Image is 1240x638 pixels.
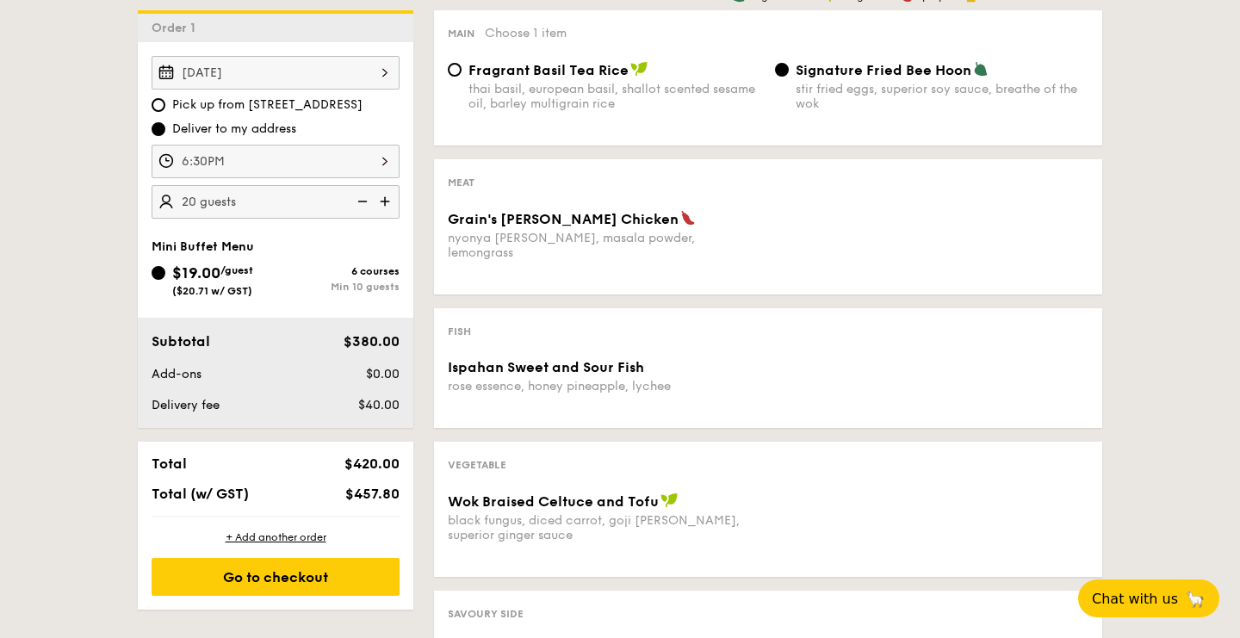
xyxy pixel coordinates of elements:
[348,185,374,218] img: icon-reduce.1d2dbef1.svg
[448,379,761,393] div: rose essence, honey pineapple, lychee
[448,325,471,338] span: Fish
[152,145,400,178] input: Event time
[448,493,659,510] span: Wok Braised Celtuce and Tofu
[276,281,400,293] div: Min 10 guests
[468,82,761,111] div: thai basil, european basil, shallot scented sesame oil, barley multigrain rice
[152,530,400,544] div: + Add another order
[448,359,644,375] span: Ispahan Sweet and Sour Fish
[152,185,400,219] input: Number of guests
[358,398,400,412] span: $40.00
[448,28,474,40] span: Main
[152,266,165,280] input: $19.00/guest($20.71 w/ GST)6 coursesMin 10 guests
[366,367,400,381] span: $0.00
[344,455,400,472] span: $420.00
[448,231,761,260] div: nyonya [PERSON_NAME], masala powder, lemongrass
[152,56,400,90] input: Event date
[374,185,400,218] img: icon-add.58712e84.svg
[152,239,254,254] span: Mini Buffet Menu
[152,367,201,381] span: Add-ons
[276,265,400,277] div: 6 courses
[1185,589,1206,609] span: 🦙
[1092,591,1178,607] span: Chat with us
[448,459,506,471] span: Vegetable
[152,398,220,412] span: Delivery fee
[1078,579,1219,617] button: Chat with us🦙
[448,608,524,620] span: Savoury Side
[630,61,648,77] img: icon-vegan.f8ff3823.svg
[448,513,761,542] div: black fungus, diced carrot, goji [PERSON_NAME], superior ginger sauce
[448,63,462,77] input: Fragrant Basil Tea Ricethai basil, european basil, shallot scented sesame oil, barley multigrain ...
[220,264,253,276] span: /guest
[152,98,165,112] input: Pick up from [STREET_ADDRESS]
[152,455,187,472] span: Total
[680,210,696,226] img: icon-spicy.37a8142b.svg
[796,62,971,78] span: Signature Fried Bee Hoon
[344,333,400,350] span: $380.00
[796,82,1088,111] div: stir fried eggs, superior soy sauce, breathe of the wok
[448,177,474,189] span: Meat
[152,122,165,136] input: Deliver to my address
[660,492,678,508] img: icon-vegan.f8ff3823.svg
[152,486,249,502] span: Total (w/ GST)
[485,26,567,40] span: Choose 1 item
[468,62,629,78] span: Fragrant Basil Tea Rice
[973,61,989,77] img: icon-vegetarian.fe4039eb.svg
[152,558,400,596] div: Go to checkout
[172,121,296,138] span: Deliver to my address
[172,263,220,282] span: $19.00
[448,211,679,227] span: Grain's [PERSON_NAME] Chicken
[345,486,400,502] span: $457.80
[172,96,363,114] span: Pick up from [STREET_ADDRESS]
[775,63,789,77] input: Signature Fried Bee Hoonstir fried eggs, superior soy sauce, breathe of the wok
[152,333,210,350] span: Subtotal
[152,21,202,35] span: Order 1
[172,285,252,297] span: ($20.71 w/ GST)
